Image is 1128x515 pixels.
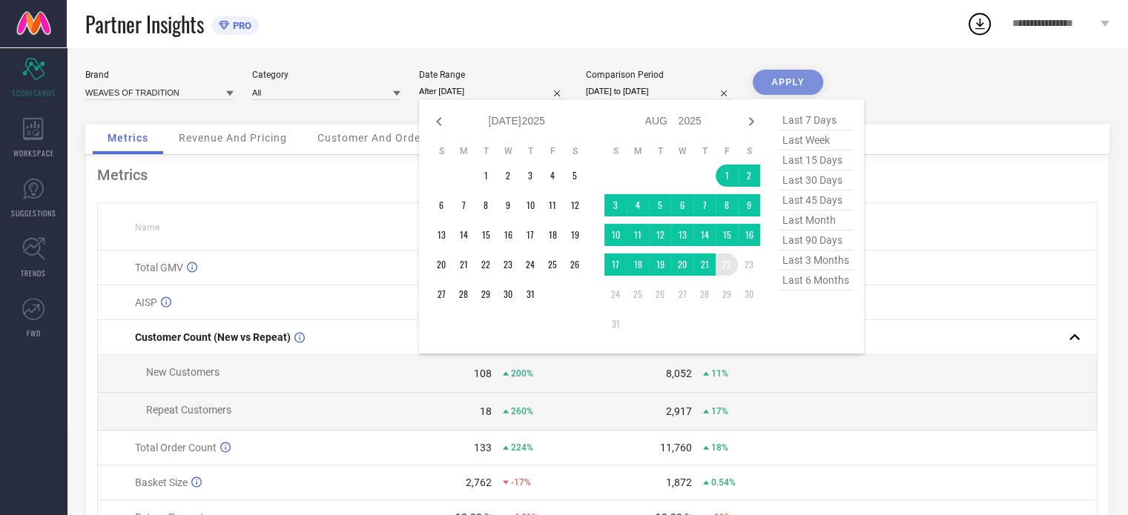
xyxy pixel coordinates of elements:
td: Fri Aug 29 2025 [716,283,738,305]
span: last month [779,210,853,230]
th: Monday [452,145,475,157]
th: Friday [541,145,564,157]
td: Sun Aug 24 2025 [604,283,627,305]
span: FWD [27,328,41,339]
td: Sun Aug 17 2025 [604,253,627,276]
span: last 6 months [779,270,853,290]
td: Tue Jul 15 2025 [475,224,497,246]
th: Saturday [738,145,760,157]
span: Customer Count (New vs Repeat) [135,331,291,343]
td: Wed Jul 09 2025 [497,194,519,216]
span: 11% [711,368,728,379]
td: Thu Jul 03 2025 [519,165,541,187]
th: Monday [627,145,649,157]
div: 11,760 [660,442,692,453]
td: Fri Jul 04 2025 [541,165,564,187]
span: last 45 days [779,190,853,210]
td: Sat Aug 16 2025 [738,224,760,246]
span: last 15 days [779,150,853,170]
span: 17% [711,406,728,416]
td: Mon Aug 11 2025 [627,224,649,246]
td: Tue Aug 19 2025 [649,253,671,276]
td: Thu Jul 10 2025 [519,194,541,216]
th: Friday [716,145,738,157]
td: Mon Jul 28 2025 [452,283,475,305]
td: Sat Aug 30 2025 [738,283,760,305]
td: Fri Aug 22 2025 [716,253,738,276]
th: Wednesday [497,145,519,157]
span: Basket Size [135,476,188,488]
td: Sat Jul 26 2025 [564,253,586,276]
td: Tue Aug 05 2025 [649,194,671,216]
td: Sat Jul 12 2025 [564,194,586,216]
div: 18 [480,405,492,417]
td: Sat Aug 09 2025 [738,194,760,216]
th: Saturday [564,145,586,157]
th: Tuesday [475,145,497,157]
td: Mon Jul 21 2025 [452,253,475,276]
span: TRENDS [21,268,46,279]
td: Thu Jul 17 2025 [519,224,541,246]
span: 224% [511,442,533,453]
td: Thu Aug 21 2025 [693,253,716,276]
td: Tue Jul 01 2025 [475,165,497,187]
td: Tue Jul 29 2025 [475,283,497,305]
div: Category [252,70,400,80]
td: Sun Aug 10 2025 [604,224,627,246]
td: Wed Aug 13 2025 [671,224,693,246]
div: Comparison Period [586,70,734,80]
div: Next month [742,113,760,130]
td: Wed Aug 20 2025 [671,253,693,276]
span: last week [779,130,853,150]
div: Brand [85,70,234,80]
td: Sat Jul 19 2025 [564,224,586,246]
td: Thu Jul 24 2025 [519,253,541,276]
span: Customer And Orders [317,132,431,144]
td: Sun Jul 06 2025 [430,194,452,216]
td: Mon Aug 18 2025 [627,253,649,276]
div: 8,052 [666,368,692,379]
span: Metrics [108,132,148,144]
td: Tue Jul 08 2025 [475,194,497,216]
td: Wed Jul 02 2025 [497,165,519,187]
td: Sat Jul 05 2025 [564,165,586,187]
div: 1,872 [666,476,692,488]
span: AISP [135,296,157,308]
td: Fri Aug 08 2025 [716,194,738,216]
td: Tue Aug 12 2025 [649,224,671,246]
div: 133 [474,442,492,453]
span: Repeat Customers [146,404,231,416]
td: Thu Aug 28 2025 [693,283,716,305]
td: Wed Jul 23 2025 [497,253,519,276]
div: Metrics [97,166,1098,184]
td: Tue Jul 22 2025 [475,253,497,276]
th: Sunday [430,145,452,157]
td: Sat Aug 23 2025 [738,253,760,276]
span: PRO [229,20,251,31]
span: 200% [511,368,533,379]
td: Wed Jul 30 2025 [497,283,519,305]
td: Mon Aug 04 2025 [627,194,649,216]
td: Sun Jul 13 2025 [430,224,452,246]
th: Wednesday [671,145,693,157]
input: Select comparison period [586,84,734,99]
td: Thu Aug 14 2025 [693,224,716,246]
div: Open download list [966,10,993,37]
th: Sunday [604,145,627,157]
span: last 90 days [779,230,853,250]
td: Thu Aug 07 2025 [693,194,716,216]
span: 18% [711,442,728,453]
span: Total GMV [135,262,183,273]
span: WORKSPACE [13,147,54,159]
td: Sun Jul 20 2025 [430,253,452,276]
td: Mon Jul 07 2025 [452,194,475,216]
span: 0.54% [711,477,736,488]
div: Date Range [419,70,567,80]
td: Mon Jul 14 2025 [452,224,475,246]
input: Select date range [419,84,567,99]
span: SCORECARDS [12,87,56,99]
div: 108 [474,368,492,379]
td: Fri Aug 15 2025 [716,224,738,246]
span: last 30 days [779,170,853,190]
td: Sun Jul 27 2025 [430,283,452,305]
